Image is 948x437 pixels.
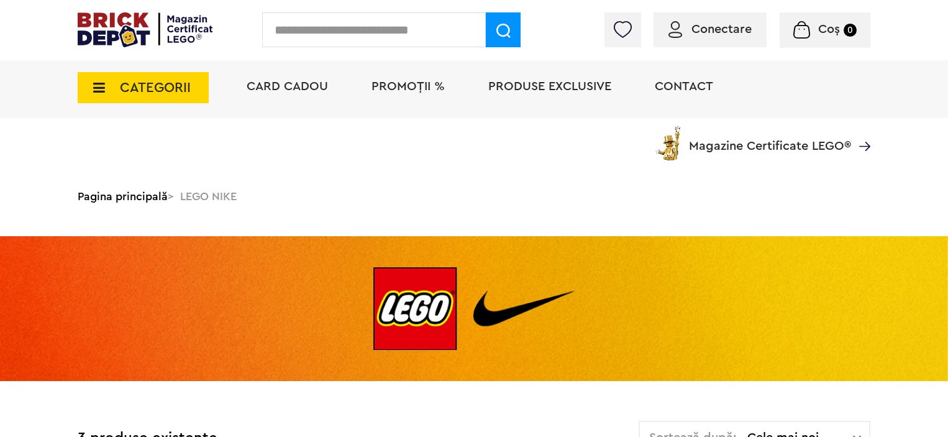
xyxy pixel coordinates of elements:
span: Magazine Certificate LEGO® [689,124,851,152]
span: Conectare [691,23,752,35]
span: Coș [818,23,840,35]
a: Pagina principală [78,191,168,202]
div: > LEGO NIKE [78,180,870,213]
span: CATEGORII [120,81,191,94]
a: Contact [655,80,713,93]
a: PROMOȚII % [371,80,445,93]
a: Card Cadou [247,80,328,93]
small: 0 [844,24,857,37]
a: Conectare [668,23,752,35]
a: Magazine Certificate LEGO® [851,124,870,136]
a: Produse exclusive [488,80,611,93]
